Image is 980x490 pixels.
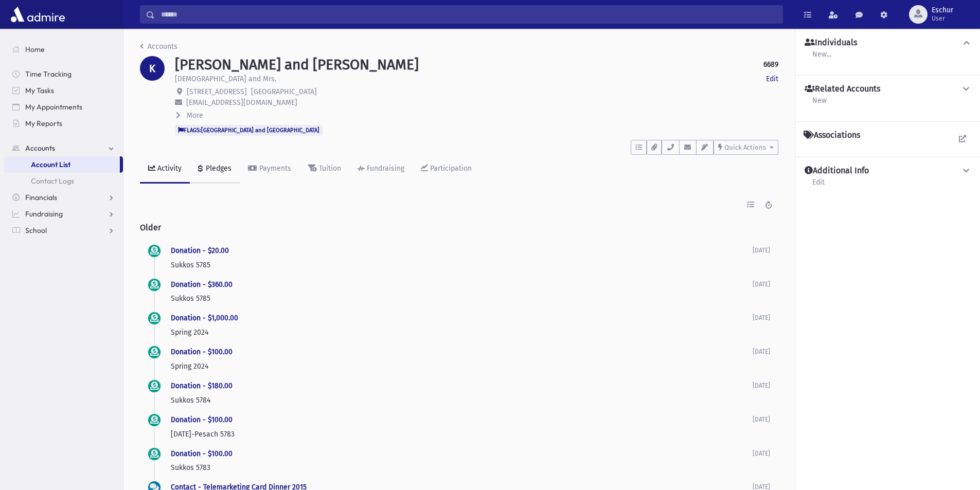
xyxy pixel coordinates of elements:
span: [GEOGRAPHIC_DATA] [251,87,317,96]
span: Contact Logs [31,176,74,186]
h4: Additional Info [805,166,869,176]
div: Pledges [204,164,231,173]
div: K [140,56,165,81]
span: [DATE] [753,247,770,254]
a: Donation - $20.00 [171,246,229,255]
div: Activity [155,164,182,173]
img: AdmirePro [8,4,67,25]
a: Donation - $1,000.00 [171,314,238,322]
div: Fundraising [365,164,404,173]
a: My Appointments [4,99,123,115]
span: User [932,14,953,23]
a: Pledges [190,155,240,184]
span: Eschur [932,6,953,14]
p: Sukkos 5783 [171,462,753,473]
strong: 6689 [763,59,778,70]
a: Activity [140,155,190,184]
h1: [PERSON_NAME] and [PERSON_NAME] [175,56,419,74]
button: Quick Actions [714,140,778,155]
span: [DATE] [753,450,770,457]
a: Donation - $100.00 [171,415,233,424]
a: Account List [4,156,120,173]
h4: Related Accounts [805,84,880,95]
span: [DATE] [753,382,770,389]
h4: Associations [804,130,860,140]
span: [DATE] [753,281,770,288]
input: Search [155,5,782,24]
a: Accounts [140,42,177,51]
a: Home [4,41,123,58]
a: Financials [4,189,123,206]
span: Time Tracking [25,69,72,79]
p: Sukkos 5785 [171,293,753,304]
span: Accounts [25,143,55,153]
a: Donation - $360.00 [171,280,233,289]
a: Accounts [4,140,123,156]
span: Quick Actions [724,143,766,151]
a: Contact Logs [4,173,123,189]
div: Payments [257,164,291,173]
a: Donation - $100.00 [171,348,233,356]
a: Donation - $180.00 [171,382,233,390]
span: [EMAIL_ADDRESS][DOMAIN_NAME] [186,98,297,107]
a: Tuition [299,155,349,184]
a: School [4,222,123,239]
a: Fundraising [349,155,413,184]
span: [STREET_ADDRESS] [187,87,247,96]
a: My Reports [4,115,123,132]
div: Tuition [317,164,341,173]
span: FLAGS:[GEOGRAPHIC_DATA] and [GEOGRAPHIC_DATA] [175,125,323,135]
a: Edit [812,176,825,195]
span: My Appointments [25,102,82,112]
a: Participation [413,155,480,184]
p: Spring 2024 [171,361,753,372]
p: [DATE]-Pesach 5783 [171,429,753,440]
a: Time Tracking [4,66,123,82]
a: New [812,95,827,113]
a: New... [812,48,832,67]
span: [DATE] [753,314,770,321]
div: Participation [428,164,472,173]
h2: Older [140,214,778,241]
span: My Reports [25,119,62,128]
a: My Tasks [4,82,123,99]
p: Spring 2024 [171,327,753,338]
span: Fundraising [25,209,63,219]
span: More [187,111,203,120]
nav: breadcrumb [140,41,177,56]
span: Financials [25,193,57,202]
button: Individuals [804,38,972,48]
span: Account List [31,160,70,169]
button: Related Accounts [804,84,972,95]
a: Donation - $100.00 [171,449,233,458]
span: Home [25,45,45,54]
a: Fundraising [4,206,123,222]
span: School [25,226,47,235]
p: Sukkos 5785 [171,260,753,270]
a: Payments [240,155,299,184]
button: More [175,110,204,121]
h4: Individuals [805,38,857,48]
button: Additional Info [804,166,972,176]
span: [DATE] [753,416,770,423]
p: Sukkos 5784 [171,395,753,406]
a: Edit [766,74,778,84]
p: [DEMOGRAPHIC_DATA] and Mrs. [175,74,276,84]
span: [DATE] [753,348,770,355]
span: My Tasks [25,86,54,95]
